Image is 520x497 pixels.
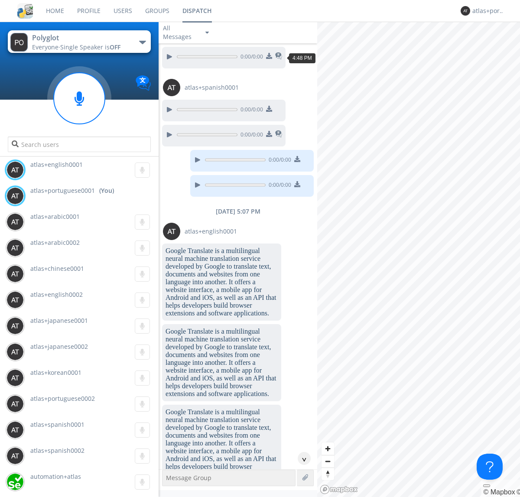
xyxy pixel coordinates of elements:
[30,342,88,351] span: atlas+japanese0002
[483,484,490,487] button: Toggle attribution
[6,473,24,491] img: d2d01cd9b4174d08988066c6d424eccd
[8,136,150,152] input: Search users
[294,181,300,187] img: download media button
[6,187,24,205] img: 373638.png
[6,265,24,283] img: 373638.png
[30,264,84,273] span: atlas+chinese0001
[166,328,278,398] dc-p: Google Translate is a multilingual neural machine translation service developed by Google to tran...
[185,83,239,92] span: atlas+spanish0001
[266,156,291,166] span: 0:00 / 0:00
[461,6,470,16] img: 373638.png
[205,32,209,34] img: caret-down-sm.svg
[472,6,505,15] div: atlas+portuguese0001
[237,53,263,62] span: 0:00 / 0:00
[30,290,83,299] span: atlas+english0002
[163,223,180,240] img: 373638.png
[30,160,83,169] span: atlas+english0001
[32,43,130,52] div: Everyone ·
[17,3,33,19] img: cddb5a64eb264b2086981ab96f4c1ba7
[322,468,334,480] button: Reset bearing to north
[237,131,263,140] span: 0:00 / 0:00
[30,420,84,429] span: atlas+spanish0001
[8,30,150,53] button: PolyglotEveryone·Single Speaker isOFF
[30,394,95,403] span: atlas+portuguese0002
[275,129,282,140] span: This is a translated message
[159,207,317,216] div: [DATE] 5:07 PM
[185,227,237,236] span: atlas+english0001
[266,106,272,112] img: download media button
[237,106,263,115] span: 0:00 / 0:00
[10,33,28,52] img: 373638.png
[275,51,282,62] span: This is a translated message
[30,186,95,195] span: atlas+portuguese0001
[266,131,272,137] img: download media button
[320,484,358,494] a: Mapbox logo
[6,291,24,309] img: 373638.png
[6,369,24,387] img: 373638.png
[30,212,80,221] span: atlas+arabic0001
[275,52,282,59] img: translated-message
[6,161,24,179] img: 373638.png
[99,186,114,195] div: (You)
[6,447,24,465] img: 373638.png
[292,55,312,61] span: 4:48 PM
[6,395,24,413] img: 373638.png
[322,442,334,455] button: Zoom in
[6,421,24,439] img: 373638.png
[477,454,503,480] iframe: Toggle Customer Support
[136,75,151,91] img: Translation enabled
[6,213,24,231] img: 373638.png
[294,156,300,162] img: download media button
[6,239,24,257] img: 373638.png
[60,43,120,51] span: Single Speaker is
[266,181,291,191] span: 0:00 / 0:00
[30,368,81,377] span: atlas+korean0001
[30,472,81,481] span: automation+atlas
[483,488,515,496] a: Mapbox
[6,317,24,335] img: 373638.png
[166,408,278,478] dc-p: Google Translate is a multilingual neural machine translation service developed by Google to tran...
[163,79,180,96] img: 373638.png
[266,53,272,59] img: download media button
[30,238,80,247] span: atlas+arabic0002
[30,446,84,455] span: atlas+spanish0002
[322,455,334,468] button: Zoom out
[32,33,130,43] div: Polyglot
[275,130,282,137] img: translated-message
[163,24,198,41] div: All Messages
[166,247,278,317] dc-p: Google Translate is a multilingual neural machine translation service developed by Google to tran...
[298,452,311,465] div: ^
[30,316,88,325] span: atlas+japanese0001
[110,43,120,51] span: OFF
[6,343,24,361] img: 373638.png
